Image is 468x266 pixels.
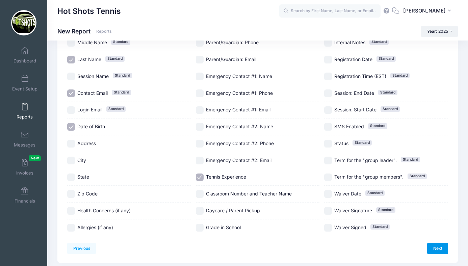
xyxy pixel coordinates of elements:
[77,124,105,129] span: Date of Birth
[77,157,86,163] span: City
[427,29,448,34] span: Year: 2025
[77,174,89,180] span: State
[370,224,390,230] span: Standard
[324,56,332,63] input: Registration DateStandard
[368,123,387,129] span: Standard
[421,26,458,37] button: Year: 2025
[324,140,332,148] input: StatusStandard
[196,123,204,131] input: Emergency Contact #2: Name
[334,140,348,146] span: Status
[196,157,204,164] input: Emergency Contact #2: Email
[9,99,41,123] a: Reports
[77,208,131,213] span: Health Concerns (if any)
[57,3,121,19] h1: Hot Shots Tennis
[324,39,332,47] input: Internal NotesStandard
[77,224,113,230] span: Allergies (if any)
[77,140,96,146] span: Address
[206,39,259,45] span: Parent/Guardian: Phone
[67,157,75,164] input: City
[365,190,385,196] span: Standard
[113,73,132,78] span: Standard
[353,140,372,145] span: Standard
[334,73,386,79] span: Registration Time (EST)
[67,106,75,114] input: Login EmailStandard
[9,71,41,95] a: Event Setup
[206,90,273,96] span: Emergency Contact #1: Phone
[334,56,372,62] span: Registration Date
[12,86,37,92] span: Event Setup
[381,106,400,112] span: Standard
[334,90,374,96] span: Session: End Date
[196,56,204,63] input: Parent/Guardian: Email
[67,123,75,131] input: Date of Birth
[206,157,271,163] span: Emergency Contact #2: Email
[334,124,364,129] span: SMS Enabled
[390,73,410,78] span: Standard
[77,39,107,45] span: Middle Name
[378,90,397,95] span: Standard
[334,208,372,213] span: Waiver Signature
[334,191,361,196] span: Waiver Date
[324,123,332,131] input: SMS EnabledStandard
[206,107,270,112] span: Emergency Contact #1: Email
[111,39,130,45] span: Standard
[206,73,272,79] span: Emergency Contact #1: Name
[77,56,101,62] span: Last Name
[206,174,246,180] span: Tennis Experience
[206,224,241,230] span: Grade in School
[334,107,376,112] span: Session: Start Date
[106,106,126,112] span: Standard
[9,155,41,179] a: InvoicesNew
[324,89,332,97] input: Session: End DateStandard
[196,174,204,181] input: Tennis Experience
[376,56,396,61] span: Standard
[206,208,260,213] span: Daycare / Parent Pickup
[196,140,204,148] input: Emergency Contact #2: Phone
[324,190,332,198] input: Waiver DateStandard
[77,107,102,112] span: Login Email
[399,3,458,19] button: [PERSON_NAME]
[196,224,204,232] input: Grade in School
[67,39,75,47] input: Middle NameStandard
[376,207,395,213] span: Standard
[196,39,204,47] input: Parent/Guardian: Phone
[334,157,397,163] span: Term for the "group leader".
[369,39,389,45] span: Standard
[96,29,112,34] a: Reports
[334,39,365,45] span: Internal Notes
[67,140,75,148] input: Address
[196,89,204,97] input: Emergency Contact #1: Phone
[67,73,75,80] input: Session NameStandard
[15,198,35,204] span: Financials
[196,73,204,80] input: Emergency Contact #1: Name
[403,7,446,15] span: [PERSON_NAME]
[206,56,256,62] span: Parent/Guardian: Email
[67,89,75,97] input: Contact EmailStandard
[14,58,36,64] span: Dashboard
[324,73,332,80] input: Registration Time (EST)Standard
[279,4,381,18] input: Search by First Name, Last Name, or Email...
[206,191,292,196] span: Classroom Number and Teacher Name
[67,56,75,63] input: Last NameStandard
[401,157,420,162] span: Standard
[206,140,274,146] span: Emergency Contact #2: Phone
[67,207,75,215] input: Health Concerns (if any)
[408,174,427,179] span: Standard
[324,157,332,164] input: Term for the "group leader".Standard
[57,28,112,35] h1: New Report
[334,174,404,180] span: Term for the "group members".
[206,124,273,129] span: Emergency Contact #2: Name
[324,174,332,181] input: Term for the "group members".Standard
[324,224,332,232] input: Waiver SignedStandard
[67,174,75,181] input: State
[11,10,36,35] img: Hot Shots Tennis
[67,190,75,198] input: Zip Code
[67,224,75,232] input: Allergies (if any)
[16,170,33,176] span: Invoices
[324,106,332,114] input: Session: Start DateStandard
[196,190,204,198] input: Classroom Number and Teacher Name
[77,73,109,79] span: Session Name
[334,224,366,230] span: Waiver Signed
[77,90,108,96] span: Contact Email
[112,90,131,95] span: Standard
